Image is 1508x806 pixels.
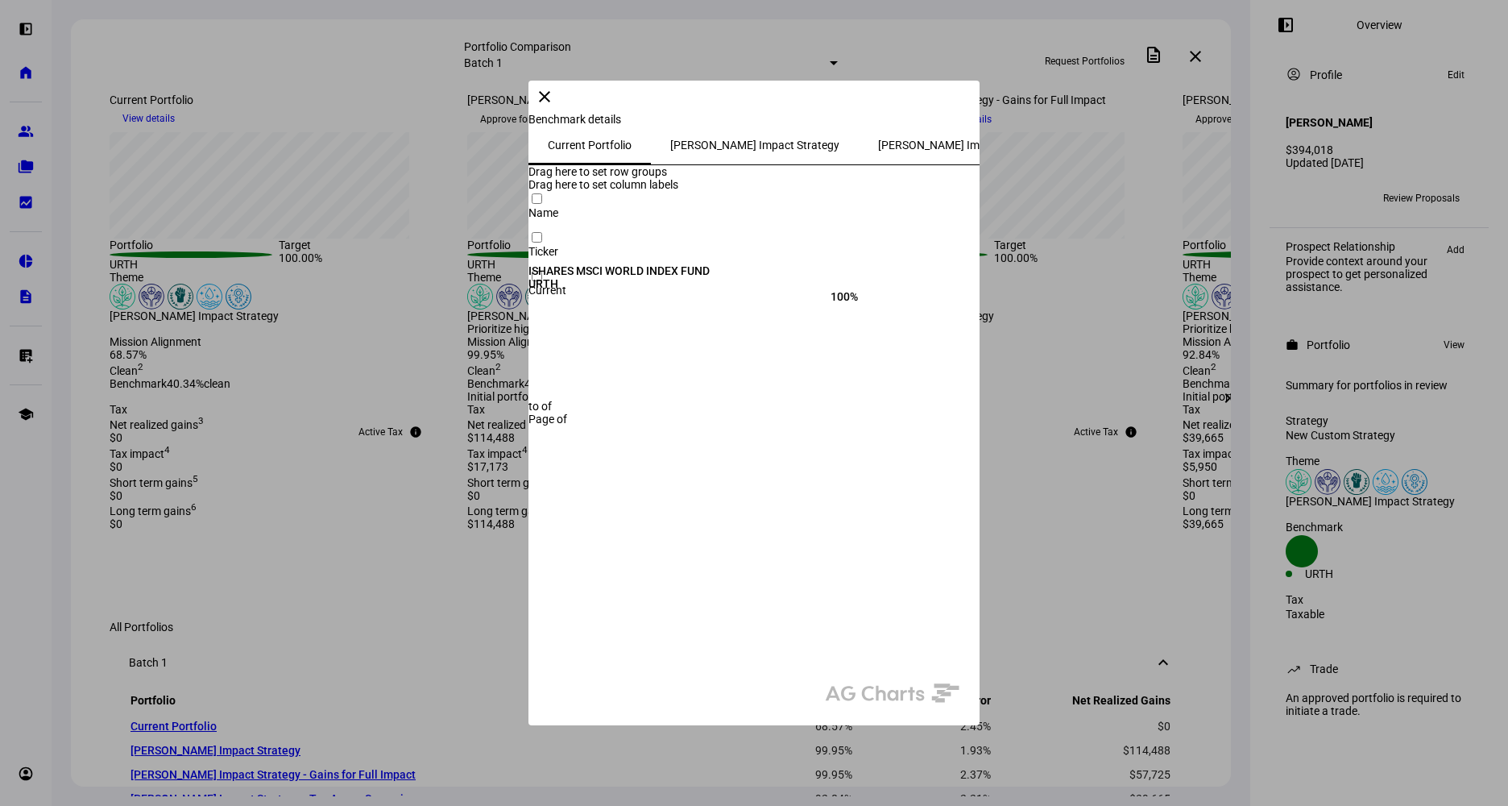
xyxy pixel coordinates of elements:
[528,165,980,178] div: Row Groups
[532,193,542,204] input: Press Space to toggle all rows selection (unchecked)
[541,400,552,413] span: of
[528,277,858,290] div: URTH
[528,178,678,191] span: Drag here to set column labels
[528,113,980,126] div: Benchmark details
[548,139,632,151] span: Current Portfolio
[528,400,539,413] span: to
[528,178,980,191] div: Column Labels
[878,139,1159,151] span: [PERSON_NAME] Impact Strategy - Gains for Full Impact
[532,232,542,243] input: Press Space to toggle all rows selection (unchecked)
[535,87,554,106] mat-icon: close
[557,413,567,426] span: of
[528,264,971,277] div: ISHARES MSCI WORLD INDEX FUND
[528,206,558,219] span: Name
[670,139,839,151] span: [PERSON_NAME] Impact Strategy
[528,165,667,178] span: Drag here to set row groups
[528,245,558,258] span: Ticker
[528,290,858,303] div: 100%
[528,413,554,426] span: Page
